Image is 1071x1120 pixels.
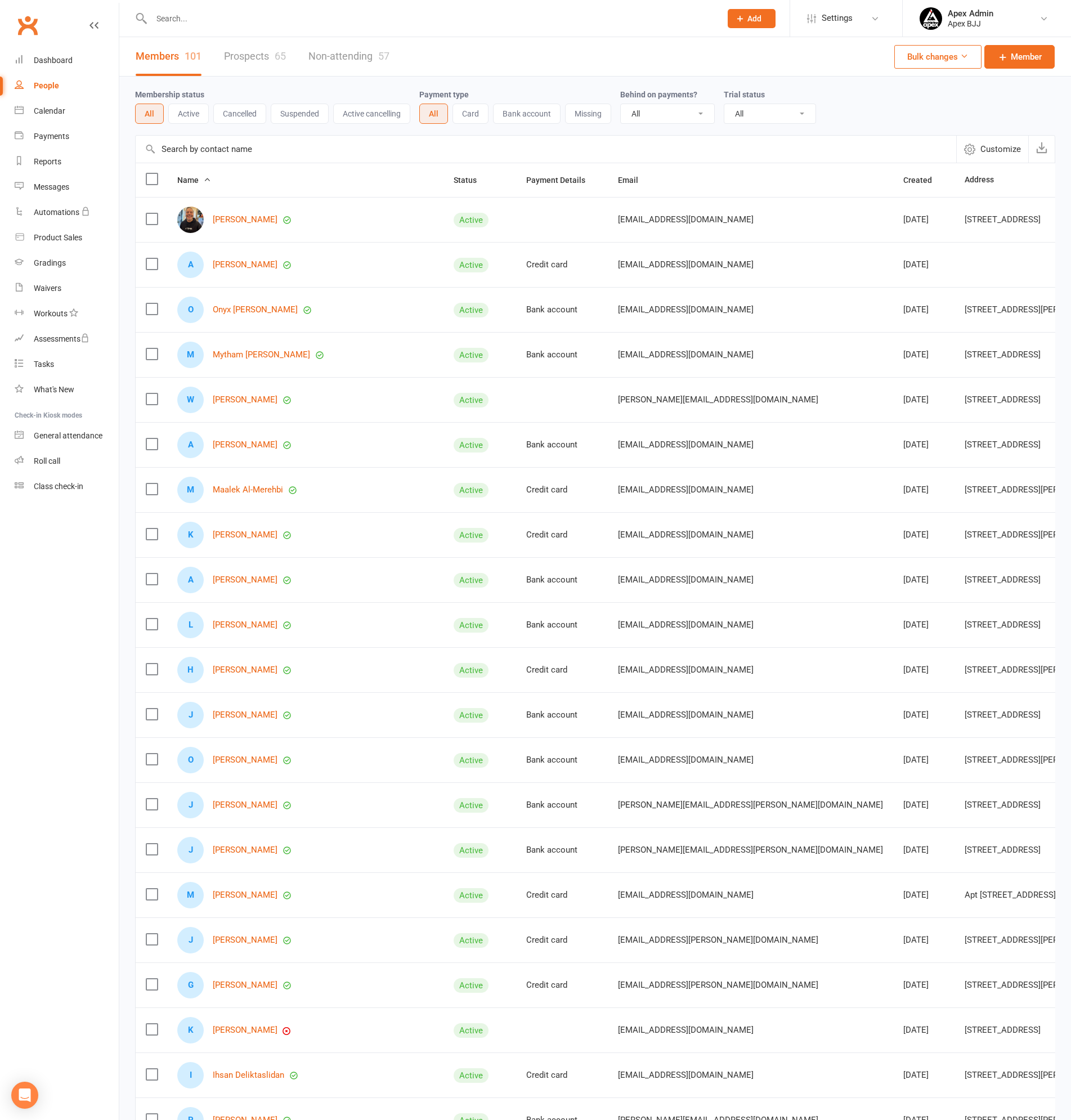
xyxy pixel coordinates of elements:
a: [PERSON_NAME] [213,665,277,675]
div: [DATE] [903,530,944,540]
a: [PERSON_NAME] [213,395,277,405]
div: Active [454,933,489,948]
a: Payments [15,124,119,149]
img: Borhan [177,207,204,233]
a: Members101 [136,37,201,76]
button: All [419,104,448,124]
div: Abid [177,252,204,278]
span: [EMAIL_ADDRESS][DOMAIN_NAME] [618,299,754,320]
div: What's New [34,385,74,394]
span: [EMAIL_ADDRESS][DOMAIN_NAME] [618,1019,754,1041]
button: Bank account [493,104,561,124]
a: Maalek Al-Merehbi [213,485,283,495]
span: [EMAIL_ADDRESS][DOMAIN_NAME] [618,569,754,590]
div: Open Intercom Messenger [11,1082,38,1109]
span: [EMAIL_ADDRESS][DOMAIN_NAME] [618,524,754,545]
span: Add [747,14,761,23]
a: Prospects65 [224,37,286,76]
div: Maalek [177,477,204,503]
div: Active [454,528,489,543]
div: Calendar [34,106,65,115]
div: Bank account [526,350,598,360]
div: Active [454,483,489,498]
span: [EMAIL_ADDRESS][DOMAIN_NAME] [618,434,754,455]
div: Active [454,888,489,903]
span: Name [177,176,211,185]
div: [DATE] [903,935,944,945]
button: Active cancelling [333,104,410,124]
span: [PERSON_NAME][EMAIL_ADDRESS][PERSON_NAME][DOMAIN_NAME] [618,839,883,861]
div: Mohamed [177,882,204,908]
a: [PERSON_NAME] [213,800,277,810]
div: Reports [34,157,61,166]
span: [EMAIL_ADDRESS][DOMAIN_NAME] [618,704,754,725]
div: [DATE] [903,665,944,675]
div: Workouts [34,309,68,318]
div: [DATE] [903,980,944,990]
span: [EMAIL_ADDRESS][DOMAIN_NAME] [618,254,754,275]
div: Credit card [526,1070,598,1080]
button: Card [452,104,489,124]
button: Missing [565,104,611,124]
div: Credit card [526,935,598,945]
div: Active [454,798,489,813]
div: Active [454,753,489,768]
span: [EMAIL_ADDRESS][DOMAIN_NAME] [618,209,754,230]
button: Created [903,173,944,187]
div: Active [454,708,489,723]
a: Mytham [PERSON_NAME] [213,350,310,360]
div: Kane [177,1017,204,1043]
a: Onyx [PERSON_NAME] [213,305,298,315]
span: [PERSON_NAME][EMAIL_ADDRESS][DOMAIN_NAME] [618,389,818,410]
label: Behind on payments? [620,90,697,99]
a: Messages [15,174,119,200]
div: Abdl [177,567,204,593]
div: Husny [177,657,204,683]
button: Cancelled [213,104,266,124]
div: [DATE] [903,800,944,810]
div: Bank account [526,575,598,585]
div: Credit card [526,530,598,540]
button: Bulk changes [894,45,982,69]
div: [DATE] [903,755,944,765]
button: Add [728,9,776,28]
span: [EMAIL_ADDRESS][DOMAIN_NAME] [618,749,754,770]
div: Active [454,303,489,317]
div: Bank account [526,755,598,765]
a: Workouts [15,301,119,326]
div: Wahid [177,387,204,413]
div: Active [454,978,489,993]
div: Credit card [526,890,598,900]
div: Credit card [526,260,598,270]
div: [DATE] [903,710,944,720]
div: Active [454,438,489,453]
div: Bank account [526,845,598,855]
a: Automations [15,200,119,225]
div: James Angelo [177,792,204,818]
div: Active [454,618,489,633]
div: Credit card [526,980,598,990]
button: Suspended [271,104,329,124]
div: Active [454,1068,489,1083]
button: Customize [956,136,1028,163]
label: Payment type [419,90,469,99]
div: [DATE] [903,485,944,495]
img: thumb_image1745496852.png [920,7,942,30]
a: [PERSON_NAME] [213,1025,277,1035]
a: [PERSON_NAME] [213,215,277,225]
a: [PERSON_NAME] [213,935,277,945]
div: [DATE] [903,215,944,225]
div: Jordyn [177,927,204,953]
div: Active [454,258,489,272]
div: [DATE] [903,575,944,585]
div: Active [454,573,489,588]
a: Assessments [15,326,119,352]
div: General attendance [34,431,102,440]
div: Apex Admin [948,8,993,19]
div: Product Sales [34,233,82,242]
span: [EMAIL_ADDRESS][PERSON_NAME][DOMAIN_NAME] [618,929,818,951]
div: George [177,972,204,998]
a: Dashboard [15,48,119,73]
label: Membership status [135,90,204,99]
a: [PERSON_NAME] [213,890,277,900]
